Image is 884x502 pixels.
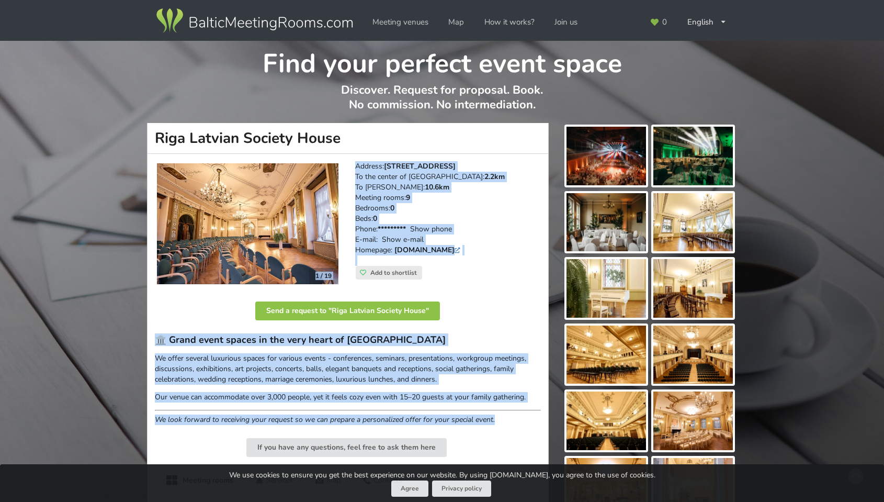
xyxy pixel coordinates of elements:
[680,12,734,32] div: English
[441,12,471,32] a: Map
[255,302,440,320] button: Send a request to "Riga Latvian Society House"
[355,161,541,266] address: Address: To the center of [GEOGRAPHIC_DATA]: To [PERSON_NAME]: Meeting rooms: Bedrooms: Beds: Pho...
[477,12,542,32] a: How it works?
[365,12,436,32] a: Meeting venues
[410,224,452,234] a: Show phone
[390,203,394,213] strong: 0
[653,193,733,252] img: Riga Latvian Society House | Riga | Event place - gallery picture
[432,481,491,497] a: Privacy policy
[155,392,541,403] p: Our venue can accommodate over 3,000 people, yet it feels cozy even with 15–20 guests at your fam...
[154,6,355,36] img: Baltic Meeting Rooms
[384,161,456,171] a: [STREET_ADDRESS]
[370,269,417,277] span: Add to shortlist
[566,326,646,384] img: Riga Latvian Society House | Riga | Event place - gallery picture
[484,172,505,182] strong: 2.2km
[394,245,463,255] a: [DOMAIN_NAME]
[566,392,646,450] img: Riga Latvian Society House | Riga | Event place - gallery picture
[653,392,733,450] img: Riga Latvian Society House | Riga | Event place - gallery picture
[148,83,737,123] p: Discover. Request for proposal. Book. No commission. No intermediation.
[391,481,428,497] button: Agree
[373,214,377,224] strong: 0
[309,268,338,284] div: 1 / 19
[155,334,541,346] h3: 🏛️ Grand event spaces in the very heart of [GEOGRAPHIC_DATA]
[406,193,410,203] strong: 9
[425,182,449,192] strong: 10.6km
[147,123,549,154] h1: Riga Latvian Society House
[662,18,667,26] span: 0
[382,235,424,244] a: Show e-mail
[653,127,733,185] img: Riga Latvian Society House | Riga | Event place - gallery picture
[155,353,541,385] p: We offer several luxurious spaces for various events - conferences, seminars, presentations, work...
[155,415,495,425] em: We look forward to receiving your request so we can prepare a personalized offer for your special...
[157,163,338,285] img: Historic event venue | Riga | Riga Latvian Society House
[653,259,733,318] img: Riga Latvian Society House | Riga | Event place - gallery picture
[566,193,646,252] img: Riga Latvian Society House | Riga | Event place - gallery picture
[653,326,733,384] img: Riga Latvian Society House | Riga | Event place - gallery picture
[566,259,646,318] img: Riga Latvian Society House | Riga | Event place - gallery picture
[566,127,646,185] img: Riga Latvian Society House | Riga | Event place - gallery picture
[547,12,585,32] a: Join us
[157,163,338,285] a: Historic event venue | Riga | Riga Latvian Society House 1 / 19
[246,438,447,457] button: If you have any questions, feel free to ask them here
[148,41,737,81] h1: Find your perfect event space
